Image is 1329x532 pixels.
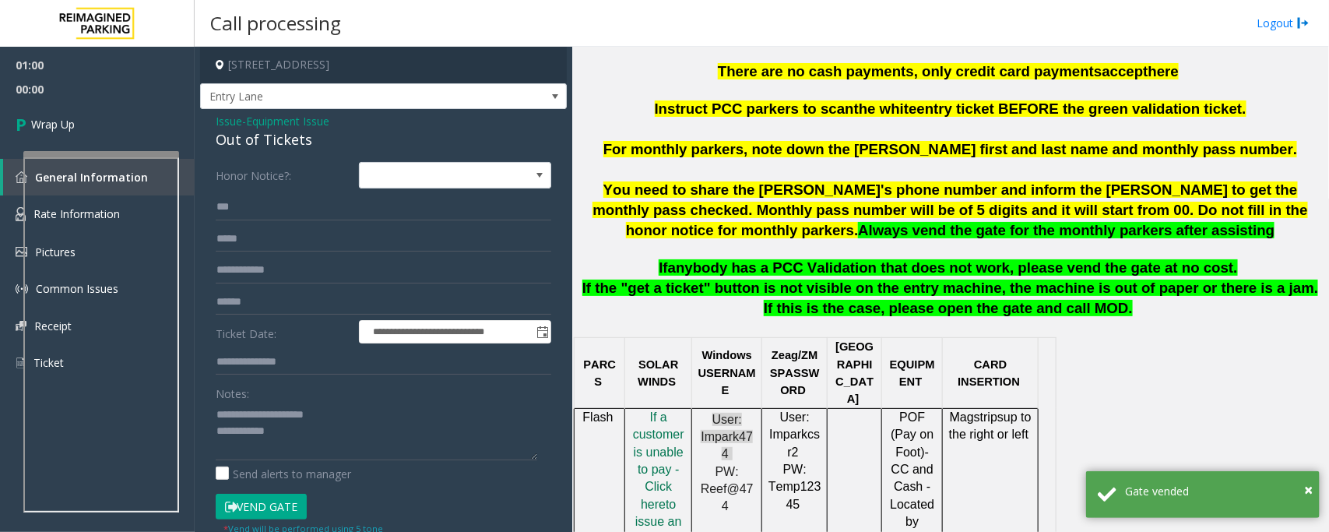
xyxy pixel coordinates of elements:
span: the white [854,100,917,117]
span: PW: Temp12345 [768,463,821,511]
img: 'icon' [16,283,28,295]
span: EQUIPMENT [890,358,935,388]
button: Close [1304,478,1313,502]
label: Ticket Date: [212,320,355,344]
a: General Information [3,159,195,196]
span: Issue [216,113,242,129]
span: There are no cash payments, only credit card payments [718,63,1102,79]
span: Windows USERNAME [698,349,756,396]
span: entry ticket BEFORE the green validation ticket. [917,100,1246,117]
span: I [650,410,653,424]
span: You need to share the [PERSON_NAME]'s phone number and inform the [PERSON_NAME] to get the monthl... [592,181,1307,238]
h3: Call processing [202,4,349,42]
span: Mag [950,410,974,424]
span: [GEOGRAPHIC_DATA] [835,340,874,405]
span: If the "get a ticket" button is not visible on the entry machine, the machine is out of paper or ... [582,280,1319,316]
img: 'icon' [16,171,27,183]
span: strips [974,410,1004,424]
img: 'icon' [16,247,27,257]
span: Toggle popup [533,321,550,343]
span: For monthly parkers, note down the [PERSON_NAME] first and last name and monthly pass number. [603,141,1297,157]
span: - [242,114,329,129]
span: anybody has a PCC Validation that does not work, please vend the gate at no cost. [668,259,1238,276]
span: SOLAR WINDS [638,358,678,388]
span: here [1148,63,1179,79]
span: Instruct PCC parkers to scan [655,100,854,117]
span: Zeag [772,349,798,362]
span: PW: Reef@474 [701,465,754,513]
button: Vend Gate [216,494,307,520]
span: Wrap Up [31,116,75,132]
img: 'icon' [16,321,26,331]
span: /ZMSPASSWORD [770,349,820,396]
h4: [STREET_ADDRESS] [200,47,567,83]
img: 'icon' [16,356,26,370]
span: PARCS [584,358,617,388]
a: f a customer is unable to pay - Click her [633,411,684,511]
span: User: Imparkcsr2 [769,410,820,459]
a: Logout [1257,15,1310,31]
label: Honor Notice?: [212,162,355,188]
img: 'icon' [16,207,26,221]
span: If [659,259,667,276]
span: Always vend the gate for the monthly parkers after assisting [858,222,1275,238]
a: e [659,499,666,511]
span: Flash [583,410,614,424]
div: Out of Tickets [216,129,551,150]
label: Send alerts to manager [216,466,351,482]
span: -CC and Cash - [891,446,933,494]
label: Notes: [216,380,249,402]
span: Equipment Issue [246,113,329,129]
div: Gate vended [1125,483,1308,499]
span: × [1304,479,1313,500]
span: POF (Pay on Foot) [891,410,933,459]
a: I [650,411,653,424]
span: User: Impark474 [701,413,753,461]
span: Located [890,498,934,511]
span: Entry Lane [201,84,493,109]
img: logout [1297,15,1310,31]
span: accept [1102,63,1148,79]
span: CARD INSERTION [958,358,1020,388]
